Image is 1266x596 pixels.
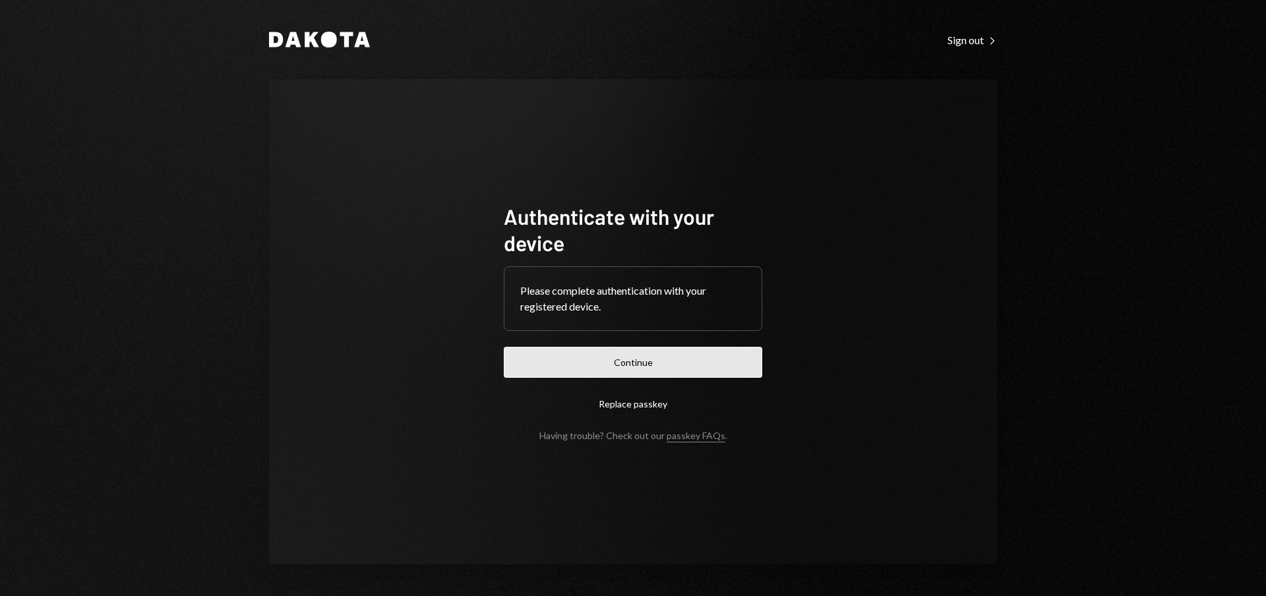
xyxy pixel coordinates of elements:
[520,283,746,314] div: Please complete authentication with your registered device.
[504,347,762,378] button: Continue
[504,388,762,419] button: Replace passkey
[667,430,725,442] a: passkey FAQs
[948,34,997,47] div: Sign out
[504,203,762,256] h1: Authenticate with your device
[948,32,997,47] a: Sign out
[539,430,727,441] div: Having trouble? Check out our .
